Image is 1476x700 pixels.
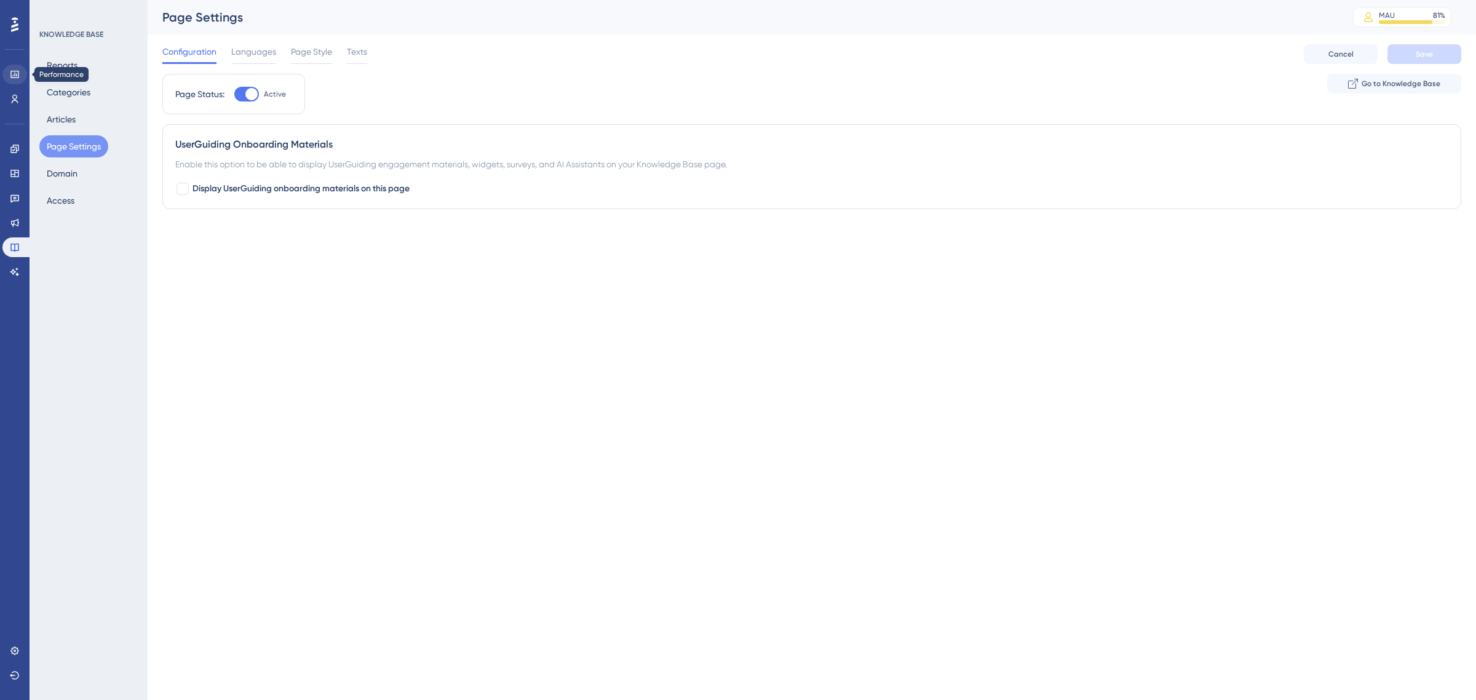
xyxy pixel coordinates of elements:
[1327,74,1461,93] button: Go to Knowledge Base
[39,54,85,76] button: Reports
[264,89,286,99] span: Active
[1304,44,1378,64] button: Cancel
[347,44,367,59] span: Texts
[39,189,82,212] button: Access
[175,137,1448,152] div: UserGuiding Onboarding Materials
[39,162,85,185] button: Domain
[39,81,98,103] button: Categories
[39,30,103,39] div: KNOWLEDGE BASE
[192,181,410,196] span: Display UserGuiding onboarding materials on this page
[39,108,83,130] button: Articles
[1379,10,1395,20] div: MAU
[175,87,224,101] div: Page Status:
[39,135,108,157] button: Page Settings
[175,157,1448,172] div: Enable this option to be able to display UserGuiding engagement materials, widgets, surveys, and ...
[1387,44,1461,64] button: Save
[1433,10,1445,20] div: 81 %
[162,9,1322,26] div: Page Settings
[1416,49,1433,59] span: Save
[291,44,332,59] span: Page Style
[1362,79,1440,89] span: Go to Knowledge Base
[162,44,216,59] span: Configuration
[231,44,276,59] span: Languages
[1328,49,1354,59] span: Cancel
